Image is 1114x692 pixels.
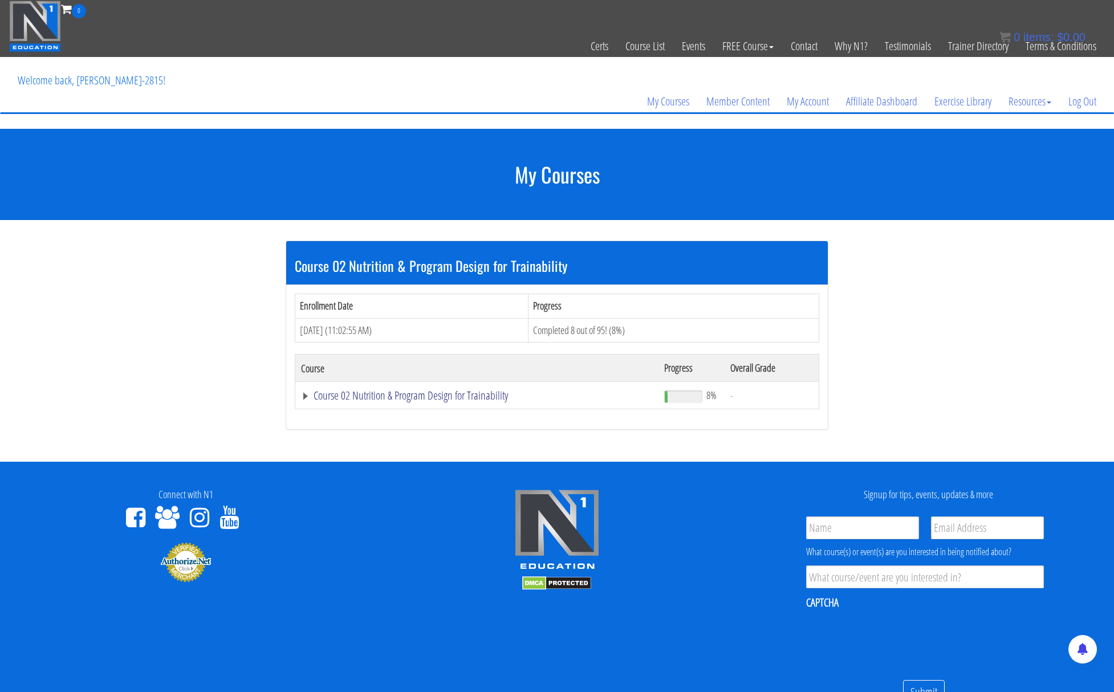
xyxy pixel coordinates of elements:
span: 0 [1014,31,1020,43]
bdi: 0.00 [1057,31,1085,43]
th: Progress [528,294,819,318]
input: What course/event are you interested in? [806,565,1044,588]
input: Email Address [931,516,1044,539]
img: DMCA.com Protection Status [522,576,591,590]
a: FREE Course [714,18,782,74]
h4: Connect with N1 [9,489,363,500]
a: Exercise Library [926,74,1000,129]
span: items: [1023,31,1054,43]
span: 0 [72,4,86,18]
td: Completed 8 out of 95! (8%) [528,318,819,343]
a: My Courses [639,74,698,129]
td: - [725,382,819,409]
th: Enrollment Date [295,294,528,318]
span: $ [1057,31,1063,43]
img: icon11.png [999,31,1011,43]
h3: Course 02 Nutrition & Program Design for Trainability [295,258,819,273]
a: Terms & Conditions [1017,18,1105,74]
th: Overall Grade [725,355,819,382]
p: Welcome back, [PERSON_NAME]-2815! [9,58,174,103]
iframe: reCAPTCHA [806,617,979,662]
a: Events [673,18,714,74]
a: Why N1? [826,18,876,74]
h4: Signup for tips, events, updates & more [751,489,1105,500]
a: Member Content [698,74,778,129]
a: Resources [1000,74,1060,129]
a: Trainer Directory [940,18,1017,74]
a: Affiliate Dashboard [837,74,926,129]
a: 0 [61,1,86,17]
a: Log Out [1060,74,1105,129]
input: Name [806,516,919,539]
th: Progress [658,355,725,382]
div: What course(s) or event(s) are you interested in being notified about? [806,545,1044,559]
a: Course 02 Nutrition & Program Design for Trainability [301,390,653,401]
a: My Account [778,74,837,129]
th: Course [295,355,658,382]
img: n1-edu-logo [514,489,600,573]
label: CAPTCHA [806,595,839,610]
img: n1-education [9,1,61,52]
a: Contact [782,18,826,74]
a: Testimonials [876,18,940,74]
img: Authorize.Net Merchant - Click to Verify [160,542,212,583]
a: 0 items: $0.00 [999,31,1085,43]
td: [DATE] (11:02:55 AM) [295,318,528,343]
span: 8% [706,389,717,401]
a: Certs [582,18,617,74]
a: Course List [617,18,673,74]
